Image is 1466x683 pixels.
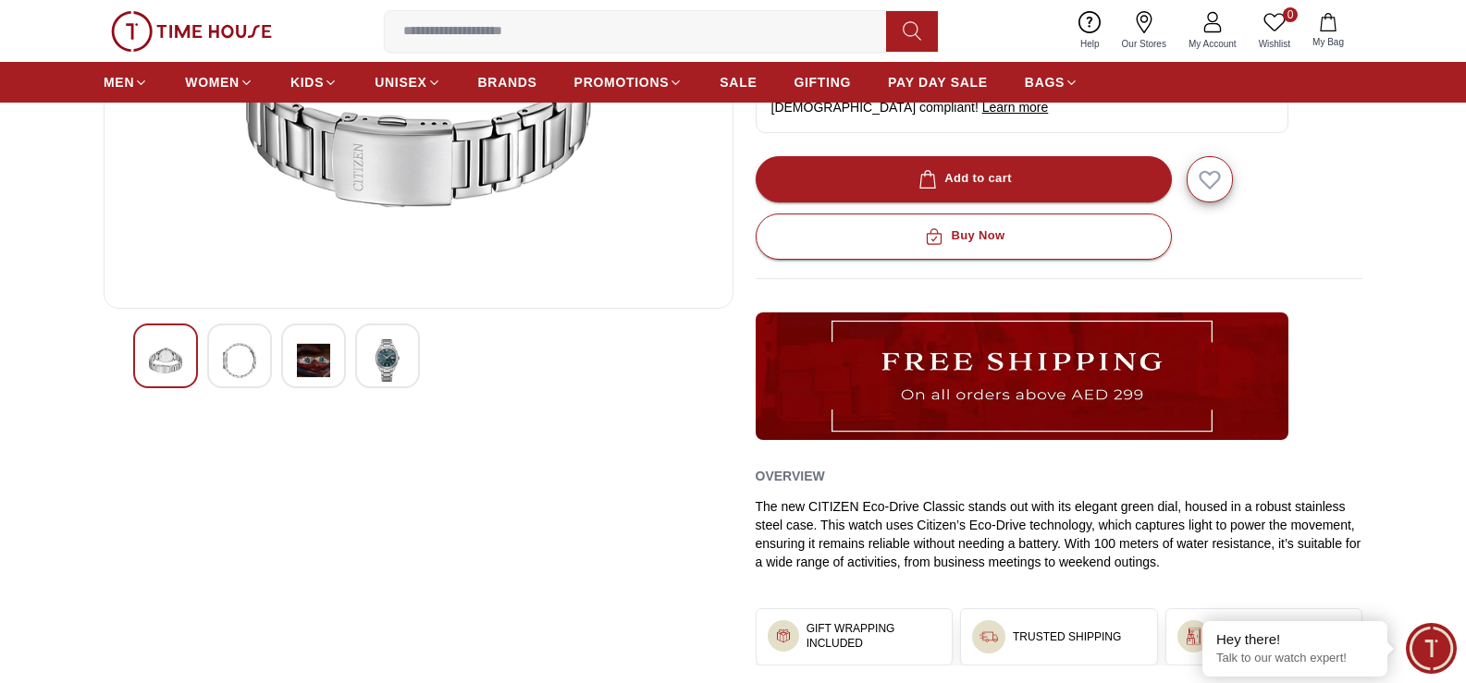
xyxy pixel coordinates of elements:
a: BRANDS [478,66,537,99]
span: UNISEX [375,73,426,91]
a: BAGS [1025,66,1078,99]
span: My Bag [1305,35,1351,49]
div: The new CITIZEN Eco-Drive Classic stands out with its elegant green dial, housed in a robust stai... [756,497,1363,571]
span: GIFTING [794,73,851,91]
a: MEN [104,66,148,99]
button: My Bag [1301,9,1355,53]
span: BAGS [1025,73,1065,91]
span: Wishlist [1251,37,1298,51]
a: KIDS [290,66,338,99]
a: PAY DAY SALE [888,66,988,99]
span: KIDS [290,73,324,91]
img: ... [979,628,998,646]
img: Eco-Drive - BM7620-83X [223,339,256,382]
a: GIFTING [794,66,851,99]
div: Add to cart [915,168,1012,189]
button: Add to cart [756,156,1172,202]
img: Eco-Drive - BM7620-83X [149,339,182,382]
h3: TRUSTED SHIPPING [1013,629,1121,644]
img: ... [756,312,1288,440]
a: Help [1069,7,1111,55]
a: Our Stores [1111,7,1177,55]
span: PAY DAY SALE [888,73,988,91]
a: WOMEN [185,66,253,99]
span: WOMEN [185,73,240,91]
span: BRANDS [478,73,537,91]
div: Chat Widget [1406,623,1457,674]
img: ... [775,628,792,644]
span: Learn more [982,100,1049,115]
button: Buy Now [756,213,1172,260]
span: SALE [720,73,757,91]
div: Hey there! [1216,630,1374,649]
span: MEN [104,73,134,91]
span: PROMOTIONS [574,73,670,91]
span: 0 [1283,7,1298,22]
span: My Account [1181,37,1244,51]
span: Help [1073,37,1107,51]
div: Buy Now [921,226,1004,247]
img: Eco-Drive - BM7620-83X [371,339,404,382]
h2: Overview [756,462,825,490]
a: 0Wishlist [1248,7,1301,55]
p: Talk to our watch expert! [1216,651,1374,666]
span: Our Stores [1115,37,1174,51]
img: Eco-Drive - BM7620-83X [297,339,330,382]
a: SALE [720,66,757,99]
h3: GIFT WRAPPING INCLUDED [807,621,941,651]
img: ... [1185,628,1202,645]
a: UNISEX [375,66,440,99]
img: ... [111,11,272,52]
a: PROMOTIONS [574,66,684,99]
